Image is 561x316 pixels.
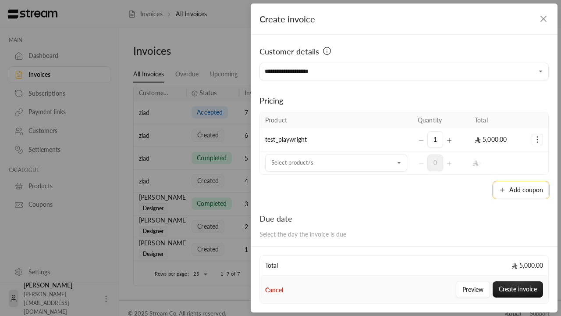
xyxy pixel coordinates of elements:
[536,66,546,77] button: Open
[493,281,543,298] button: Create invoice
[493,182,549,198] button: Add coupon
[511,261,543,270] span: 5,000.00
[427,131,443,148] span: 1
[259,14,315,24] span: Create invoice
[265,261,278,270] span: Total
[260,112,412,128] th: Product
[469,151,526,174] td: -
[475,136,507,143] span: 5,000.00
[259,212,346,225] div: Due date
[259,94,549,107] div: Pricing
[259,230,346,238] span: Select the day the invoice is due
[259,45,319,57] span: Customer details
[265,286,283,294] button: Cancel
[427,154,443,171] span: 0
[265,136,307,143] span: test_playwright
[259,112,549,175] table: Selected Products
[394,158,405,168] button: Open
[412,112,469,128] th: Quantity
[456,281,490,298] button: Preview
[469,112,526,128] th: Total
